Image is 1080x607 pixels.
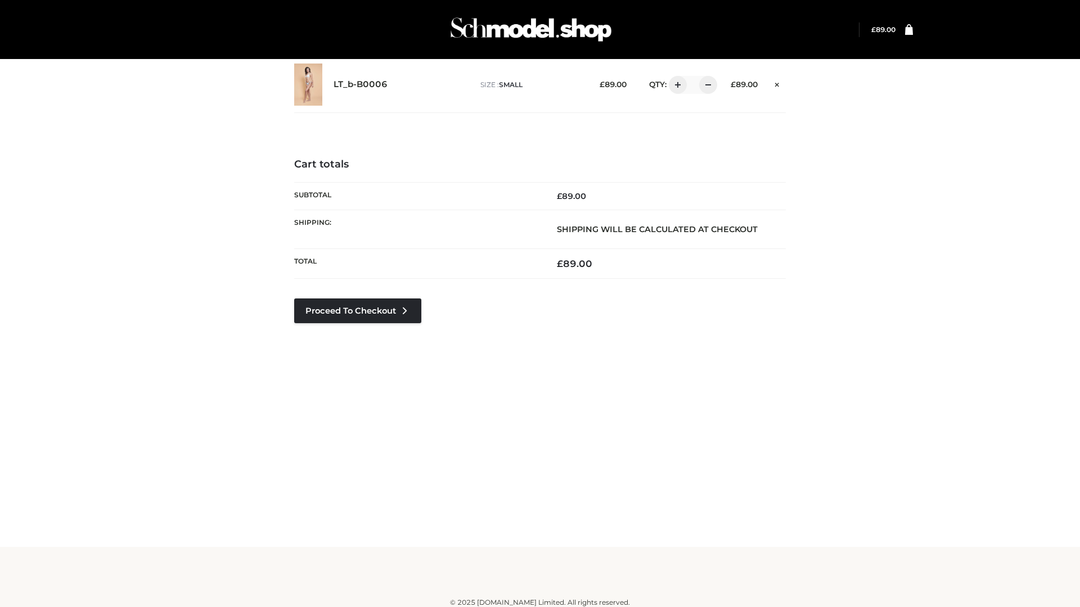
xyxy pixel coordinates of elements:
[769,76,786,90] a: Remove this item
[557,191,586,201] bdi: 89.00
[557,191,562,201] span: £
[294,249,540,279] th: Total
[294,210,540,248] th: Shipping:
[638,76,713,94] div: QTY:
[294,64,322,106] img: LT_b-B0006 - SMALL
[557,258,563,269] span: £
[871,25,876,34] span: £
[294,298,421,323] a: Proceed to Checkout
[294,158,786,171] h4: Cart totals
[447,7,615,52] img: Schmodel Admin 964
[731,80,758,89] bdi: 89.00
[600,80,627,89] bdi: 89.00
[557,224,758,234] strong: Shipping will be calculated at checkout
[557,258,592,269] bdi: 89.00
[871,25,895,34] a: £89.00
[731,80,736,89] span: £
[294,182,540,210] th: Subtotal
[871,25,895,34] bdi: 89.00
[499,80,523,89] span: SMALL
[600,80,605,89] span: £
[480,80,582,90] p: size :
[334,79,388,90] a: LT_b-B0006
